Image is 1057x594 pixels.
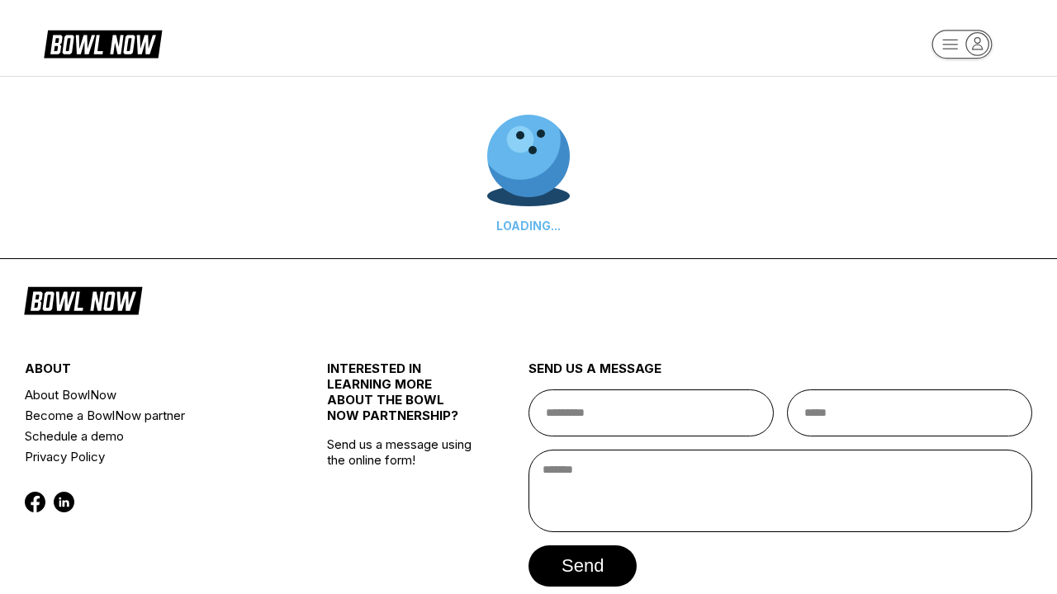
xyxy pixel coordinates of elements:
[25,405,277,426] a: Become a BowlNow partner
[487,219,570,233] div: LOADING...
[25,361,277,384] div: about
[25,446,277,467] a: Privacy Policy
[25,426,277,446] a: Schedule a demo
[25,384,277,405] a: About BowlNow
[528,361,1032,389] div: send us a message
[327,361,478,436] div: INTERESTED IN LEARNING MORE ABOUT THE BOWL NOW PARTNERSHIP?
[528,545,637,587] button: send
